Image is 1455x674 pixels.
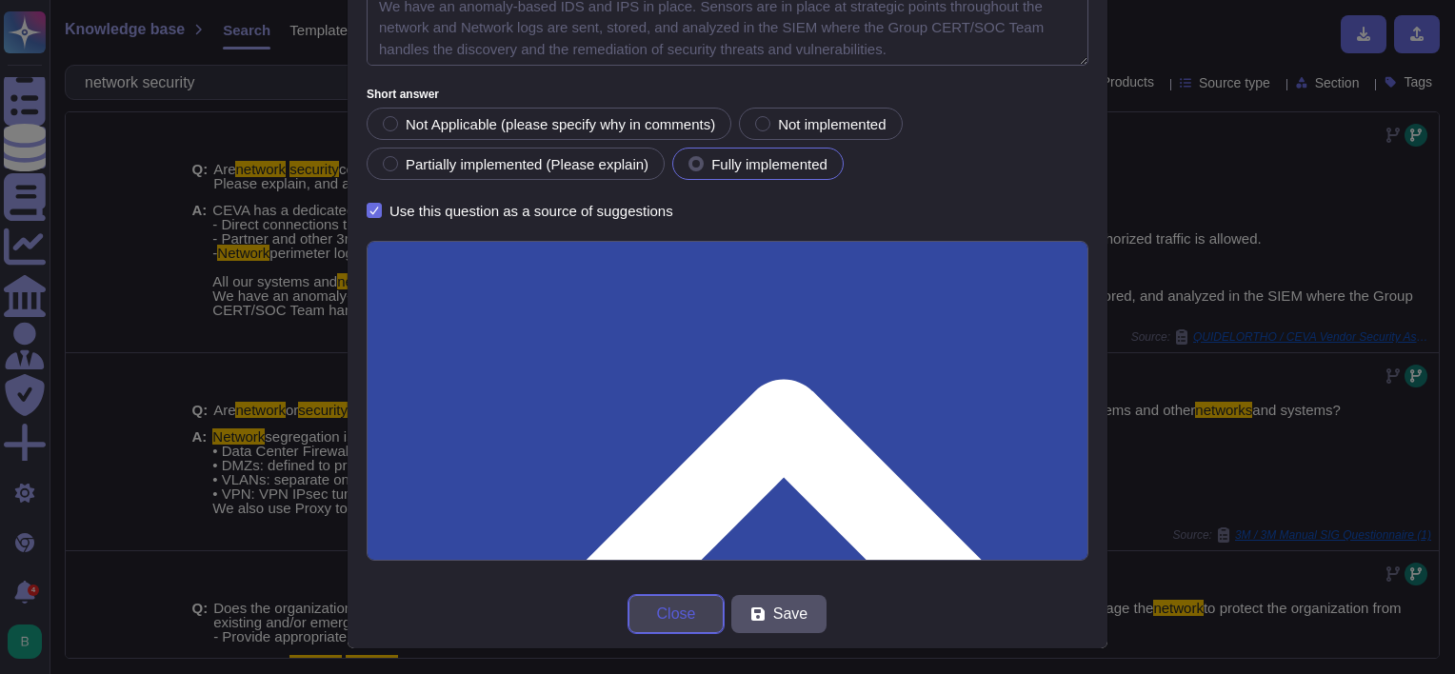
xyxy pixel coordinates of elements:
[773,606,807,622] span: Save
[628,595,724,633] button: Close
[711,156,827,172] span: Fully implemented
[731,595,827,633] button: Save
[406,116,715,132] span: Not Applicable (please specify why in comments)
[657,606,696,622] span: Close
[389,204,673,218] div: Use this question as a source of suggestions
[778,116,886,132] span: Not implemented
[367,89,1088,100] label: Short answer
[406,156,648,172] span: Partially implemented (Please explain)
